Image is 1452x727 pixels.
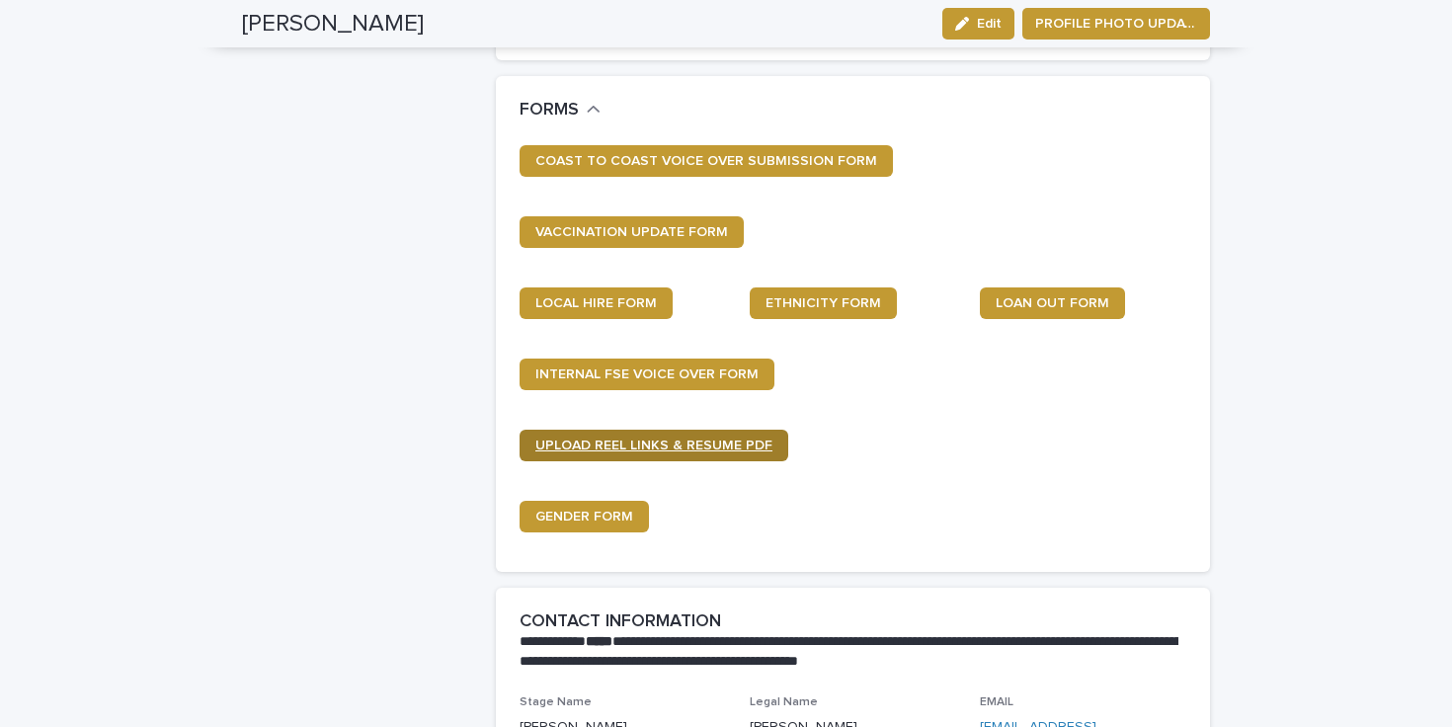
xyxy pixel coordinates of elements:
button: Edit [942,8,1014,40]
h2: FORMS [520,100,579,121]
h2: CONTACT INFORMATION [520,611,721,633]
a: COAST TO COAST VOICE OVER SUBMISSION FORM [520,145,893,177]
a: LOAN OUT FORM [980,287,1125,319]
a: VACCINATION UPDATE FORM [520,216,744,248]
a: ETHNICITY FORM [750,287,897,319]
span: INTERNAL FSE VOICE OVER FORM [535,367,759,381]
span: LOAN OUT FORM [996,296,1109,310]
button: PROFILE PHOTO UPDATE [1022,8,1210,40]
span: VACCINATION UPDATE FORM [535,225,728,239]
a: INTERNAL FSE VOICE OVER FORM [520,359,774,390]
span: LOCAL HIRE FORM [535,296,657,310]
h2: [PERSON_NAME] [242,10,424,39]
span: UPLOAD REEL LINKS & RESUME PDF [535,439,772,452]
span: PROFILE PHOTO UPDATE [1035,14,1197,34]
span: Legal Name [750,696,818,708]
span: ETHNICITY FORM [766,296,881,310]
span: GENDER FORM [535,510,633,524]
button: FORMS [520,100,601,121]
span: COAST TO COAST VOICE OVER SUBMISSION FORM [535,154,877,168]
span: Edit [977,17,1002,31]
a: UPLOAD REEL LINKS & RESUME PDF [520,430,788,461]
a: LOCAL HIRE FORM [520,287,673,319]
span: EMAIL [980,696,1013,708]
span: Stage Name [520,696,592,708]
a: GENDER FORM [520,501,649,532]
